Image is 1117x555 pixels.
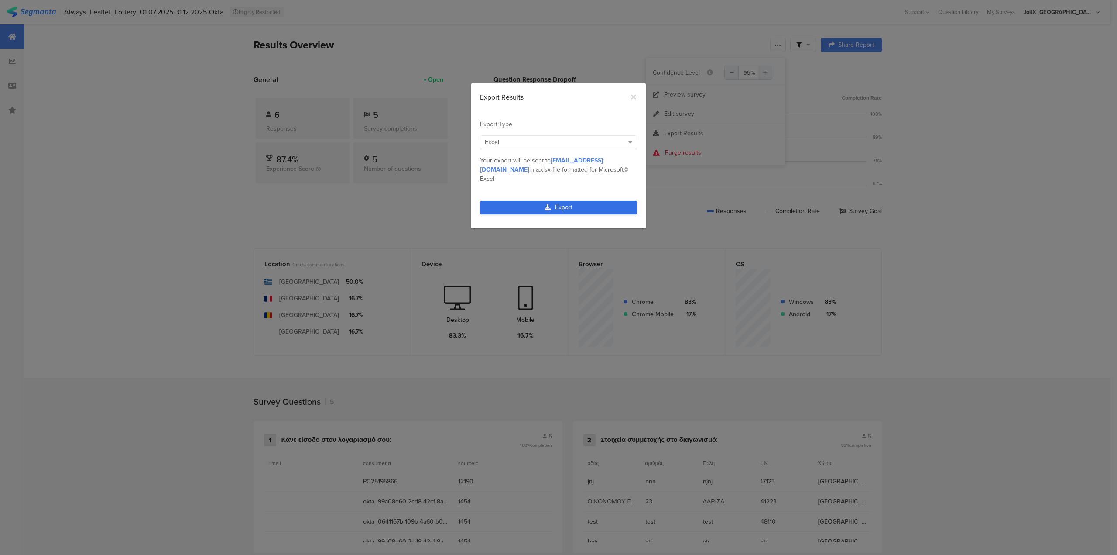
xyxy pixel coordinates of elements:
[480,120,637,129] div: Export Type
[630,92,637,102] button: Close
[480,92,637,102] div: Export Results
[485,138,499,147] span: Excel
[480,156,603,174] span: [EMAIL_ADDRESS][DOMAIN_NAME]
[480,165,628,183] span: .xlsx file formatted for Microsoft© Excel
[471,83,646,228] div: dialog
[480,201,637,214] a: Export
[480,156,637,183] div: Your export will be sent to in a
